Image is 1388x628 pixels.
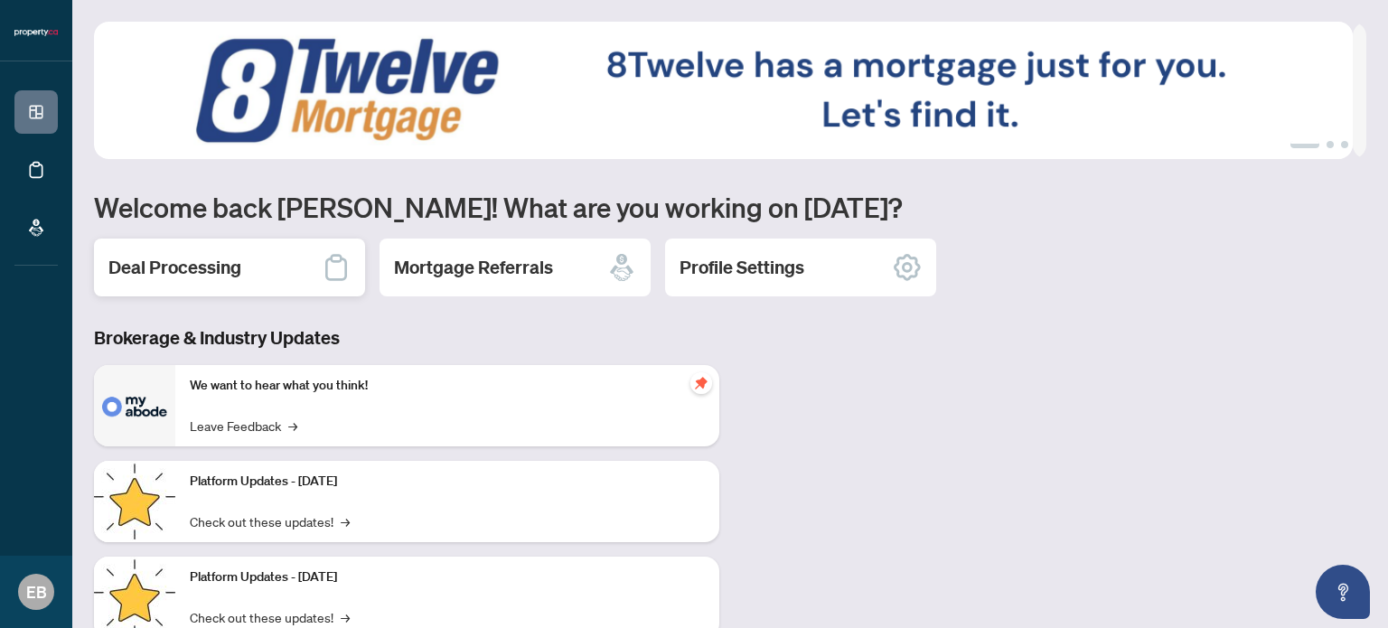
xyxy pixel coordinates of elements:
h1: Welcome back [PERSON_NAME]! What are you working on [DATE]? [94,190,1366,224]
img: Slide 0 [94,22,1353,159]
h2: Profile Settings [680,255,804,280]
span: EB [26,579,47,605]
img: Platform Updates - July 21, 2025 [94,461,175,542]
button: 1 [1290,141,1319,148]
span: pushpin [690,372,712,394]
span: → [288,416,297,436]
p: We want to hear what you think! [190,376,705,396]
img: logo [14,27,58,38]
h3: Brokerage & Industry Updates [94,325,719,351]
a: Leave Feedback→ [190,416,297,436]
img: We want to hear what you think! [94,365,175,446]
span: → [341,511,350,531]
button: Open asap [1316,565,1370,619]
a: Check out these updates!→ [190,511,350,531]
span: → [341,607,350,627]
h2: Deal Processing [108,255,241,280]
p: Platform Updates - [DATE] [190,567,705,587]
button: 2 [1327,141,1334,148]
button: 3 [1341,141,1348,148]
h2: Mortgage Referrals [394,255,553,280]
p: Platform Updates - [DATE] [190,472,705,492]
a: Check out these updates!→ [190,607,350,627]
